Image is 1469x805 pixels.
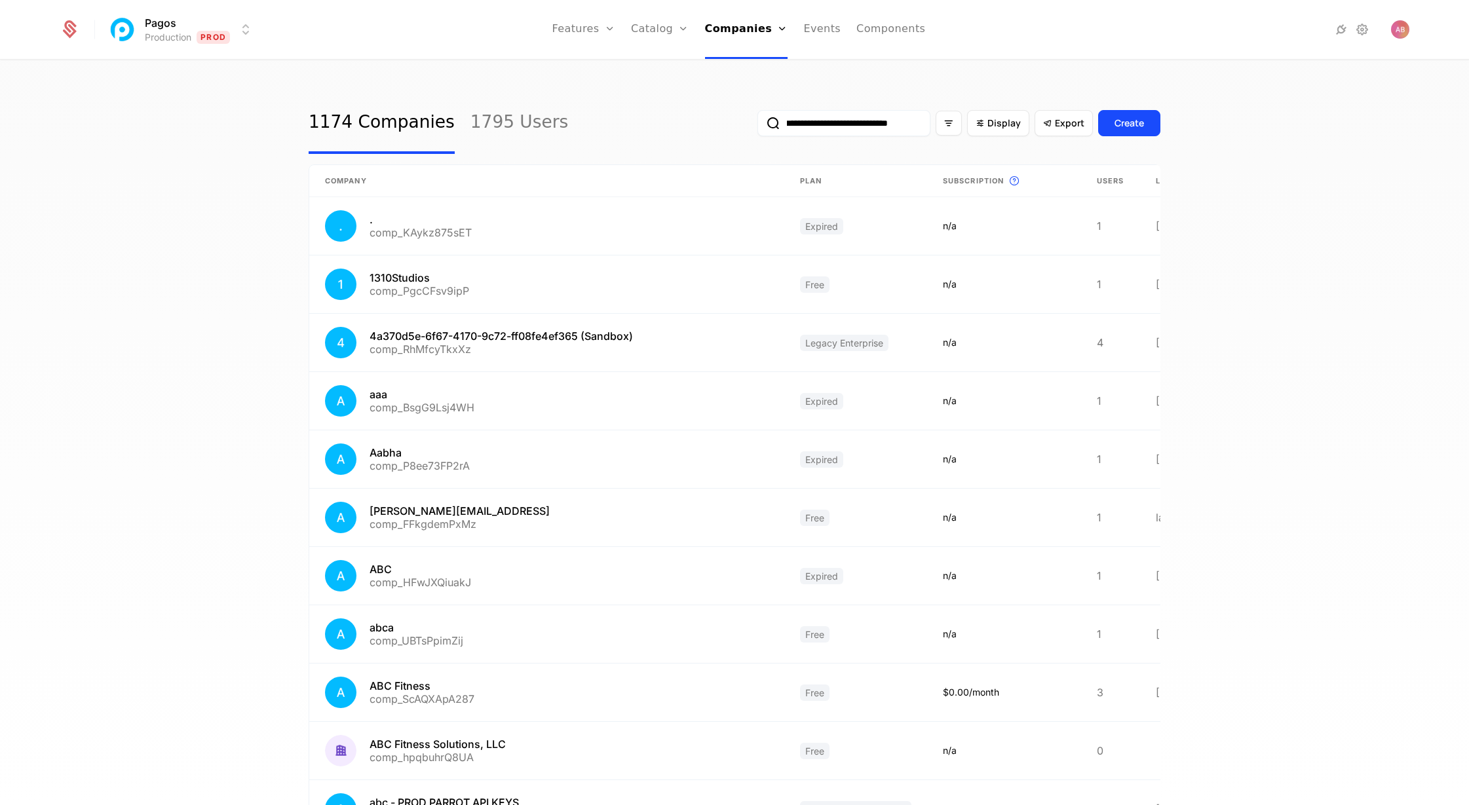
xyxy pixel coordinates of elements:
[784,165,927,197] th: Plan
[1055,117,1084,130] span: Export
[1354,22,1370,37] a: Settings
[1115,117,1144,130] div: Create
[936,111,962,136] button: Filter options
[107,14,138,45] img: Pagos
[943,176,1004,187] span: Subscription
[197,31,230,44] span: Prod
[967,110,1029,136] button: Display
[1156,176,1202,187] span: Last seen
[1098,110,1160,136] button: Create
[145,15,176,31] span: Pagos
[1391,20,1409,39] button: Open user button
[145,31,191,44] div: Production
[1035,110,1093,136] button: Export
[1391,20,1409,39] img: Andy Barker
[470,92,568,154] a: 1795 Users
[111,15,254,44] button: Select environment
[309,165,784,197] th: Company
[987,117,1021,130] span: Display
[1333,22,1349,37] a: Integrations
[1081,165,1140,197] th: Users
[309,92,455,154] a: 1174 Companies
